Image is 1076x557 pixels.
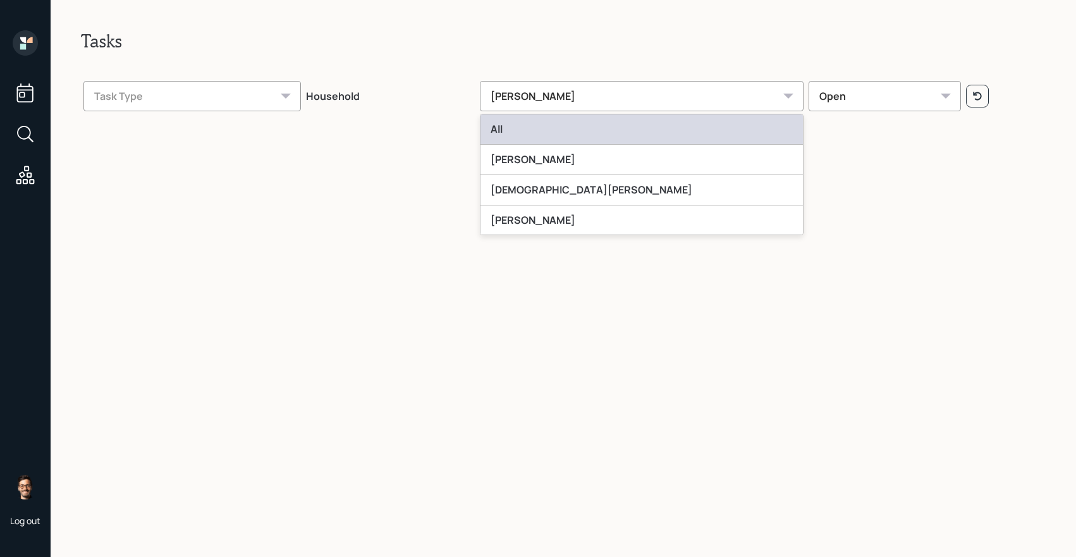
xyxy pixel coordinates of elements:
[480,114,803,145] div: All
[81,30,1046,52] h2: Tasks
[83,81,301,111] div: Task Type
[13,474,38,499] img: sami-boghos-headshot.png
[480,205,803,236] div: [PERSON_NAME]
[480,175,803,205] div: [DEMOGRAPHIC_DATA][PERSON_NAME]
[10,515,40,527] div: Log out
[303,72,477,116] th: Household
[809,81,960,111] div: Open
[480,81,804,111] div: [PERSON_NAME]
[480,145,803,175] div: [PERSON_NAME]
